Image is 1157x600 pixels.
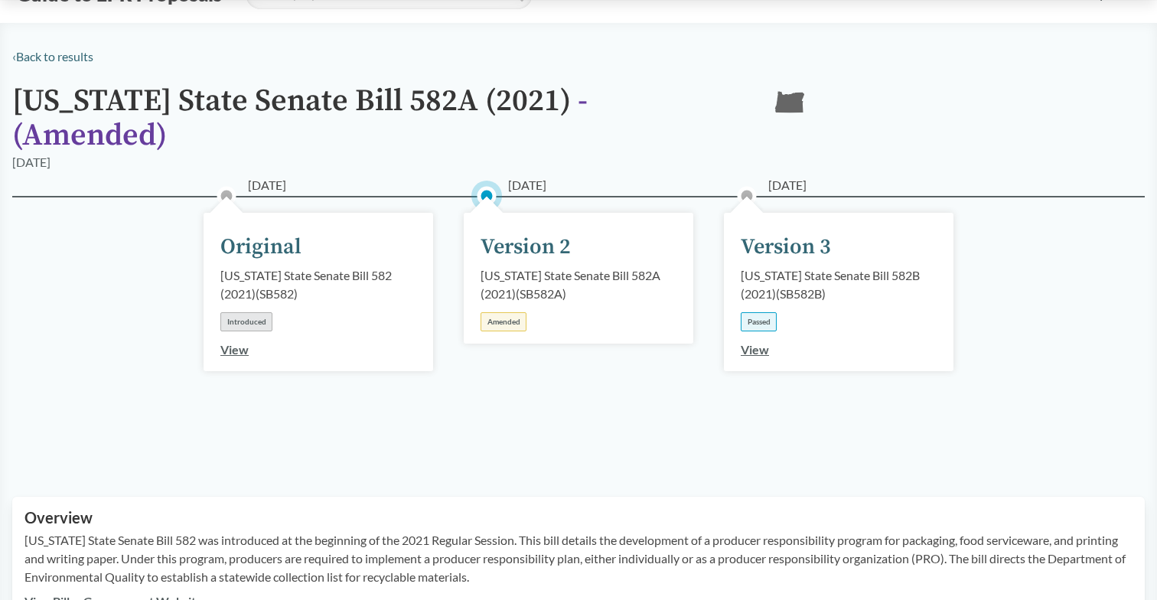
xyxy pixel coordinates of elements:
span: [DATE] [508,176,546,194]
div: Original [220,231,301,263]
div: Version 3 [741,231,831,263]
h2: Overview [24,509,1133,527]
div: [US_STATE] State Senate Bill 582B (2021) ( SB582B ) [741,266,937,303]
span: [DATE] [248,176,286,194]
p: [US_STATE] State Senate Bill 582 was introduced at the beginning of the 2021 Regular Session. Thi... [24,531,1133,586]
span: - ( Amended ) [12,82,588,155]
div: [DATE] [12,153,51,171]
div: Version 2 [481,231,571,263]
div: Introduced [220,312,272,331]
a: ‹Back to results [12,49,93,64]
a: View [220,342,249,357]
h1: [US_STATE] State Senate Bill 582A (2021) [12,84,747,153]
div: Amended [481,312,526,331]
div: Passed [741,312,777,331]
div: [US_STATE] State Senate Bill 582 (2021) ( SB582 ) [220,266,416,303]
a: View [741,342,769,357]
div: [US_STATE] State Senate Bill 582A (2021) ( SB582A ) [481,266,676,303]
span: [DATE] [768,176,807,194]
